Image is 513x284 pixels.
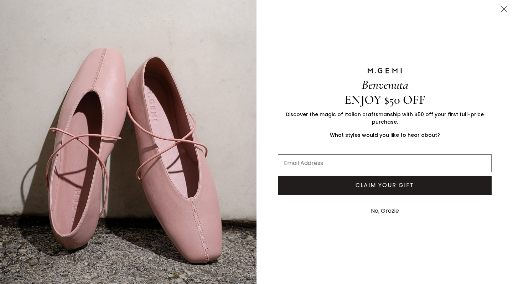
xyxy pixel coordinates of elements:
span: ENJOY $50 OFF [344,92,425,107]
input: Email Address [278,154,492,172]
span: Benvenuta [362,77,408,92]
button: CLAIM YOUR GIFT [278,176,492,195]
button: Close dialog [498,3,510,15]
button: No, Grazie [367,202,403,220]
img: M.GEMI [367,67,403,74]
span: What styles would you like to hear about? [330,131,440,139]
span: Discover the magic of Italian craftsmanship with $50 off your first full-price purchase. [286,111,484,125]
